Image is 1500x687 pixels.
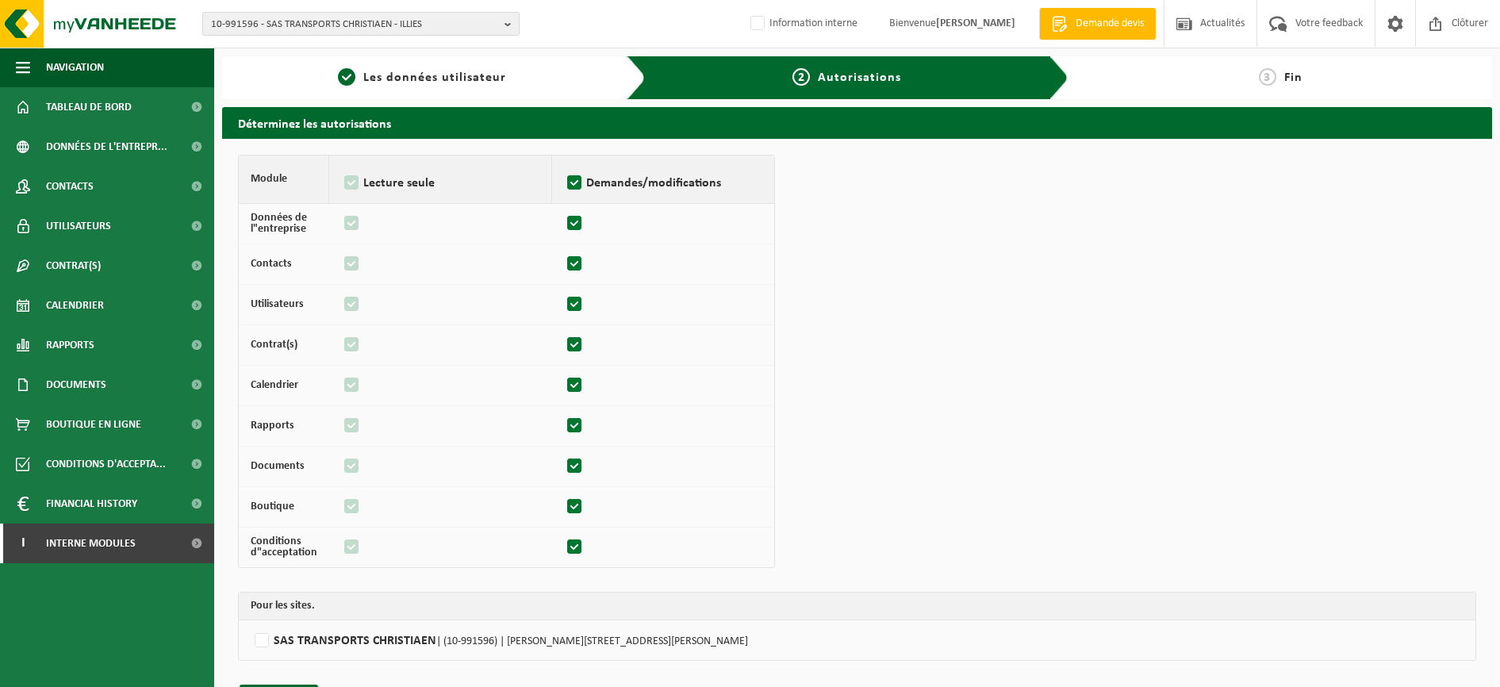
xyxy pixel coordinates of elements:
span: Autorisations [818,71,901,84]
span: Contacts [46,167,94,206]
th: Pour les sites. [239,593,1475,620]
span: Utilisateurs [46,206,111,246]
strong: Utilisateurs [251,298,304,310]
span: Fin [1284,71,1302,84]
a: 1Les données utilisateur [230,68,614,87]
span: Financial History [46,484,137,524]
span: Demande devis [1072,16,1148,32]
span: Navigation [46,48,104,87]
label: SAS TRANSPORTS CHRISTIAEN [251,628,1464,652]
strong: Données de l"entreprise [251,212,307,235]
span: Documents [46,365,106,405]
strong: Contacts [251,258,292,270]
strong: Contrat(s) [251,339,297,351]
span: Boutique en ligne [46,405,141,444]
span: 10-991596 - SAS TRANSPORTS CHRISTIAEN - ILLIES [211,13,498,36]
span: I [16,524,30,563]
span: 1 [338,68,355,86]
span: Les données utilisateur [363,71,506,84]
h2: Déterminez les autorisations [222,107,1492,138]
span: 3 [1259,68,1276,86]
label: Information interne [747,12,857,36]
button: 10-991596 - SAS TRANSPORTS CHRISTIAEN - ILLIES [202,12,520,36]
span: Rapports [46,325,94,365]
span: Calendrier [46,286,104,325]
label: Demandes/modifications [564,171,762,195]
th: Module [239,155,329,204]
span: Contrat(s) [46,246,101,286]
strong: Rapports [251,420,294,432]
span: Conditions d'accepta... [46,444,166,484]
span: | (10-991596) | [PERSON_NAME][STREET_ADDRESS][PERSON_NAME] [436,635,748,647]
span: Données de l'entrepr... [46,127,167,167]
span: Tableau de bord [46,87,132,127]
span: 2 [792,68,810,86]
label: Lecture seule [341,171,539,195]
strong: Boutique [251,501,294,512]
strong: Documents [251,460,305,472]
strong: [PERSON_NAME] [936,17,1015,29]
strong: Calendrier [251,379,298,391]
strong: Conditions d"acceptation [251,535,317,558]
a: Demande devis [1039,8,1156,40]
span: Interne modules [46,524,136,563]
